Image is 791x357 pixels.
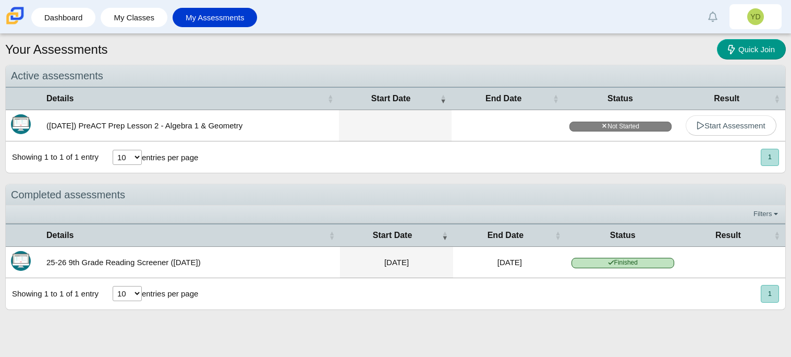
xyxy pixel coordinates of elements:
span: Result : Activate to sort [774,93,780,104]
span: Status [569,93,672,104]
div: Showing 1 to 1 of 1 entry [6,278,99,310]
span: Status [571,230,674,241]
span: Start Assessment [697,121,765,130]
td: 25-26 9th Grade Reading Screener ([DATE]) [41,247,340,278]
img: Itembank [11,251,31,271]
a: Alerts [701,5,724,28]
a: My Assessments [178,8,252,27]
span: Start Date : Activate to remove sorting [442,230,448,241]
label: entries per page [142,289,198,298]
span: Not Started [569,122,672,132]
a: Dashboard [36,8,90,27]
nav: pagination [760,149,779,166]
span: Finished [571,258,674,268]
a: My Classes [106,8,162,27]
div: Active assessments [6,65,785,87]
span: Start Date : Activate to remove sorting [440,93,446,104]
span: Result [685,230,772,241]
h1: Your Assessments [5,41,108,58]
span: Start Date [344,93,438,104]
a: Quick Join [717,39,786,59]
time: Aug 21, 2025 at 12:18 PM [497,258,522,267]
a: Filters [751,209,783,219]
a: YD [729,4,782,29]
img: Carmen School of Science & Technology [4,5,26,27]
span: Details [46,230,326,241]
a: Start Assessment [686,115,776,136]
div: Completed assessments [6,184,785,206]
span: End Date : Activate to sort [555,230,561,241]
a: Carmen School of Science & Technology [4,19,26,28]
span: End Date [457,93,551,104]
span: YD [750,13,760,20]
span: Details : Activate to sort [327,93,334,104]
span: End Date : Activate to sort [553,93,559,104]
span: Quick Join [738,45,775,54]
nav: pagination [760,285,779,302]
td: ([DATE]) PreACT Prep Lesson 2 - Algebra 1 & Geometry [41,110,339,141]
span: End Date [458,230,553,241]
span: Result : Activate to sort [774,230,780,241]
span: Details [46,93,325,104]
label: entries per page [142,153,198,162]
div: Showing 1 to 1 of 1 entry [6,141,99,173]
span: Result [682,93,772,104]
span: Details : Activate to sort [328,230,335,241]
time: Aug 21, 2025 at 11:48 AM [384,258,409,267]
span: Start Date [345,230,440,241]
img: Itembank [11,114,31,134]
button: 1 [761,285,779,302]
button: 1 [761,149,779,166]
